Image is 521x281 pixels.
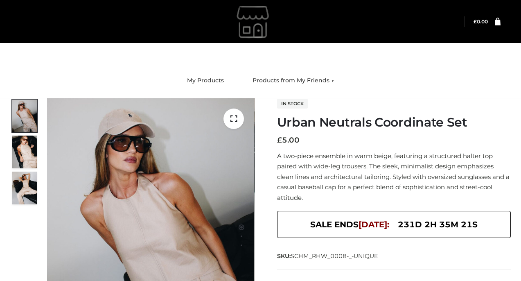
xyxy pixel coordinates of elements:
span: 231d 2h 35m 21s [398,218,478,231]
span: [DATE]: [359,220,389,229]
a: My Products [181,72,230,90]
img: ros2.jpg [12,172,37,204]
bdi: 0.00 [474,18,488,25]
img: ros3.jpg [12,136,37,168]
span: In stock [277,99,308,109]
span: £ [474,18,477,25]
a: Products from My Friends [246,72,340,90]
img: ros1.jpg [12,100,37,132]
span: £ [277,136,282,145]
div: SALE ENDS [277,211,511,238]
span: SCHM_RHW_0008-_-UNIQUE [291,252,378,260]
a: £0.00 [474,18,488,25]
bdi: 5.00 [277,136,300,145]
span: SKU: [277,251,379,261]
h1: Urban Neutrals Coordinate Set [277,115,511,130]
p: A two-piece ensemble in warm beige, featuring a structured halter top paired with wide-leg trouse... [277,151,511,203]
img: rosiehw [193,1,316,42]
